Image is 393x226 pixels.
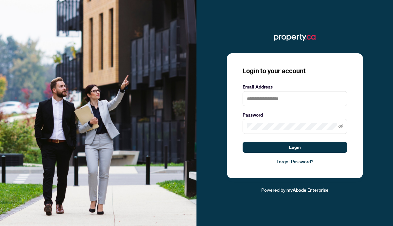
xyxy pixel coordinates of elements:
[261,187,285,193] span: Powered by
[243,142,347,153] button: Login
[243,158,347,165] a: Forgot Password?
[307,187,329,193] span: Enterprise
[289,142,301,153] span: Login
[338,124,343,129] span: eye-invisible
[286,186,306,194] a: myAbode
[243,111,347,119] label: Password
[274,32,316,43] img: ma-logo
[243,83,347,90] label: Email Address
[243,66,347,75] h3: Login to your account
